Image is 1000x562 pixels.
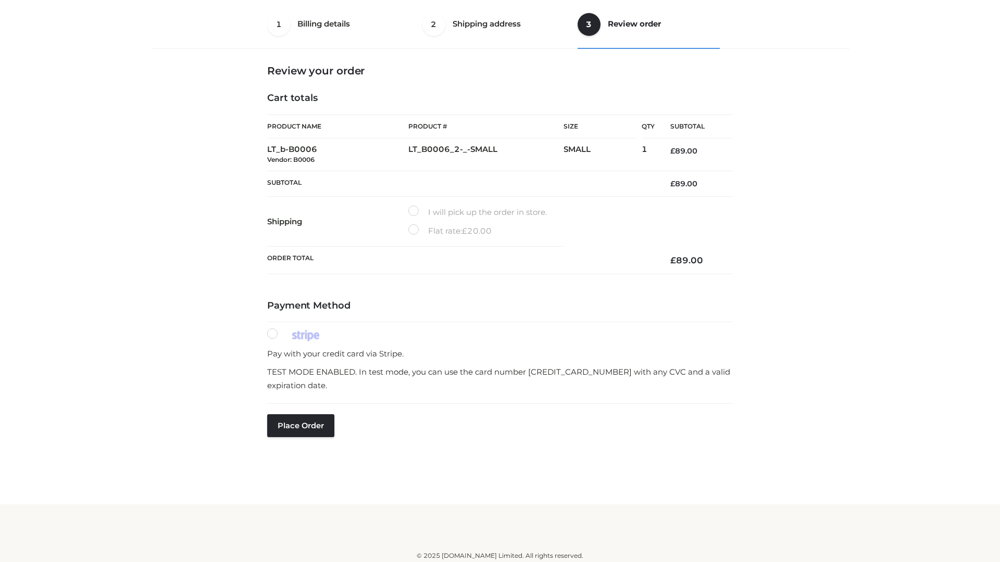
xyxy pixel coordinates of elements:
th: Order Total [267,247,655,274]
bdi: 89.00 [670,179,697,188]
td: SMALL [564,138,642,171]
h3: Review your order [267,65,733,77]
p: Pay with your credit card via Stripe. [267,347,733,361]
label: I will pick up the order in store. [408,206,547,219]
th: Size [564,115,636,138]
bdi: 89.00 [670,255,703,265]
span: £ [670,255,676,265]
h4: Payment Method [267,300,733,312]
div: © 2025 [DOMAIN_NAME] Limited. All rights reserved. [155,551,845,561]
span: £ [670,179,675,188]
th: Qty [642,114,655,138]
bdi: 89.00 [670,146,697,156]
td: LT_b-B0006 [267,138,408,171]
th: Subtotal [267,171,655,196]
label: Flat rate: [408,224,492,238]
p: TEST MODE ENABLED. In test mode, you can use the card number [CREDIT_CARD_NUMBER] with any CVC an... [267,365,733,392]
small: Vendor: B0006 [267,156,315,163]
h4: Cart totals [267,93,733,104]
td: 1 [642,138,655,171]
th: Product # [408,114,564,138]
span: £ [670,146,675,156]
th: Product Name [267,114,408,138]
bdi: 20.00 [462,226,492,236]
td: LT_B0006_2-_-SMALL [408,138,564,171]
span: £ [462,226,467,236]
button: Place order [267,414,334,437]
th: Shipping [267,197,408,247]
th: Subtotal [655,115,733,138]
